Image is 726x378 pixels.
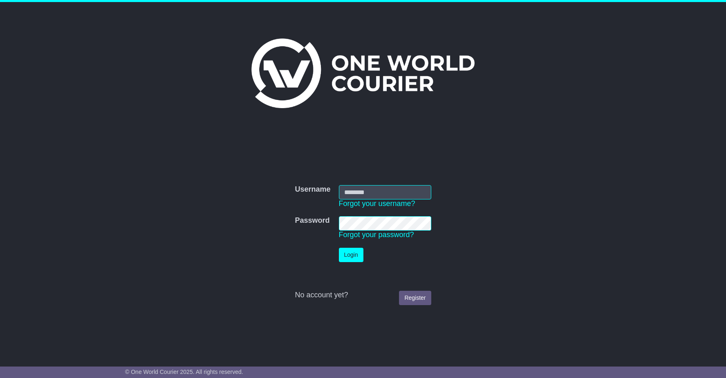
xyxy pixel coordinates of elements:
span: © One World Courier 2025. All rights reserved. [125,369,243,375]
label: Username [295,185,330,194]
a: Forgot your username? [339,199,415,208]
img: One World [251,38,475,108]
button: Login [339,248,363,262]
div: No account yet? [295,291,431,300]
a: Forgot your password? [339,231,414,239]
label: Password [295,216,329,225]
a: Register [399,291,431,305]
